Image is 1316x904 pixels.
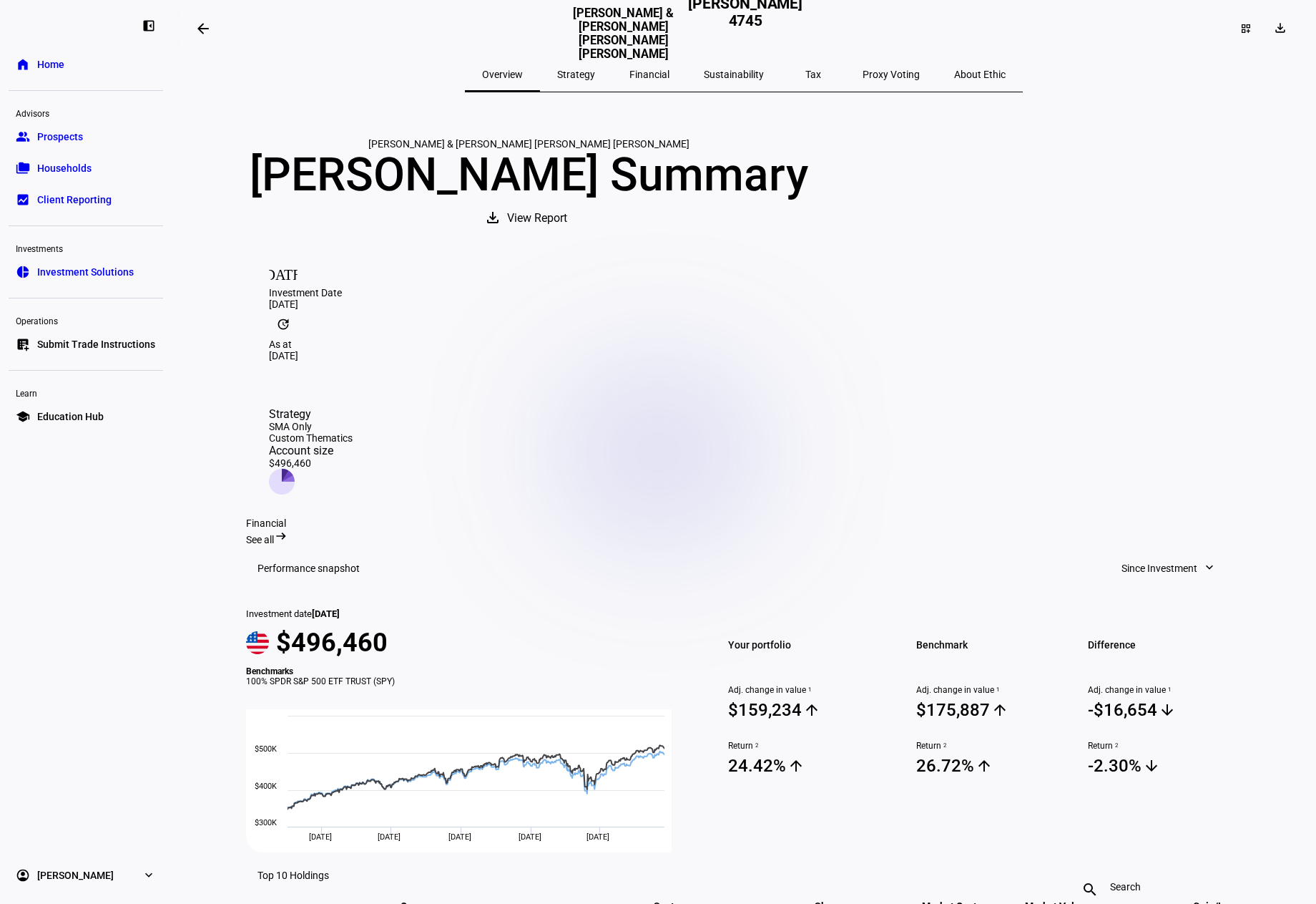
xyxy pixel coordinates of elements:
[378,832,401,842] span: [DATE]
[37,409,104,424] span: Education Hub
[246,608,688,619] div: Investment date
[1159,701,1176,719] mat-icon: arrow_downward
[916,755,1070,777] span: 26.72%
[728,685,882,695] span: Adj. change in value
[309,832,332,842] span: [DATE]
[470,201,587,235] button: View Report
[704,69,764,79] span: Sustainability
[37,265,134,279] span: Investment Solutions
[753,741,759,751] sup: 2
[246,150,811,201] div: [PERSON_NAME] Summary
[586,832,609,842] span: [DATE]
[954,69,1006,79] span: About Ethic
[16,193,30,207] eth-mat-symbol: bid_landscape
[195,20,212,37] mat-icon: arrow_backwards
[1088,635,1242,655] span: Difference
[9,122,163,151] a: groupProspects
[269,457,353,469] div: $496,460
[255,818,277,827] text: $300K
[9,310,163,330] div: Operations
[274,529,288,543] mat-icon: arrow_right_alt
[1107,554,1230,583] button: Since Investment
[9,102,163,122] div: Advisors
[16,57,30,72] eth-mat-symbol: home
[37,57,64,72] span: Home
[37,130,83,144] span: Prospects
[16,130,30,144] eth-mat-symbol: group
[255,782,277,791] text: $400K
[269,432,353,444] div: Custom Thematics
[728,741,882,751] span: Return
[787,757,805,774] mat-icon: arrow_upward
[916,635,1070,655] span: Benchmark
[276,628,388,658] span: $496,460
[9,185,163,214] a: bid_landscapeClient Reporting
[246,534,274,545] span: See all
[37,161,92,175] span: Households
[916,699,1070,721] span: $175,887
[246,517,1242,529] div: Financial
[37,337,155,351] span: Submit Trade Instructions
[728,700,802,720] div: $159,234
[1273,21,1287,35] mat-icon: download
[1202,560,1217,575] mat-icon: expand_more
[16,161,30,175] eth-mat-symbol: folder_copy
[269,339,1219,350] div: As at
[16,337,30,351] eth-mat-symbol: list_alt_add
[507,201,567,235] span: View Report
[484,209,501,226] mat-icon: download
[805,69,821,79] span: Tax
[1088,741,1242,751] span: Return
[269,310,298,339] mat-icon: update
[806,685,812,695] sup: 1
[976,757,993,774] mat-icon: arrow_upward
[269,421,353,432] div: SMA Only
[312,608,340,619] span: [DATE]
[269,444,353,457] div: Account size
[37,868,114,883] span: [PERSON_NAME]
[916,685,1070,695] span: Adj. change in value
[629,69,669,79] span: Financial
[519,832,541,842] span: [DATE]
[448,832,471,842] span: [DATE]
[16,409,30,424] eth-mat-symbol: school
[246,666,688,676] div: Benchmarks
[916,741,1070,751] span: Return
[1240,23,1252,34] mat-icon: dashboard_customize
[269,407,353,421] div: Strategy
[559,6,688,61] h3: [PERSON_NAME] & [PERSON_NAME] [PERSON_NAME] [PERSON_NAME]
[9,50,163,79] a: homeHome
[16,265,30,279] eth-mat-symbol: pie_chart
[863,69,920,79] span: Proxy Voting
[1088,755,1242,777] span: -2.30%
[728,635,882,655] span: Your portfolio
[991,701,1008,719] mat-icon: arrow_upward
[1113,741,1119,751] sup: 2
[257,563,360,574] h3: Performance snapshot
[1110,881,1193,893] input: Search
[16,868,30,883] eth-mat-symbol: account_circle
[1143,757,1160,774] mat-icon: arrow_downward
[255,744,277,754] text: $500K
[9,382,163,402] div: Learn
[941,741,947,751] sup: 2
[803,701,820,719] mat-icon: arrow_upward
[37,193,112,207] span: Client Reporting
[728,755,882,777] span: 24.42%
[482,69,523,79] span: Overview
[1166,685,1172,695] sup: 1
[1073,881,1107,898] mat-icon: search
[9,154,163,183] a: folder_copyHouseholds
[9,258,163,286] a: pie_chartInvestment Solutions
[557,69,595,79] span: Strategy
[1088,685,1242,695] span: Adj. change in value
[142,19,156,33] eth-mat-symbol: left_panel_close
[257,870,329,881] eth-data-table-title: Top 10 Holdings
[1088,699,1242,721] span: -$16,654
[994,685,1000,695] sup: 1
[269,287,1219,298] div: Investment Date
[1121,554,1197,583] span: Since Investment
[269,298,1219,310] div: [DATE]
[246,676,688,686] div: 100% SPDR S&P 500 ETF TRUST (SPY)
[269,258,298,287] mat-icon: [DATE]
